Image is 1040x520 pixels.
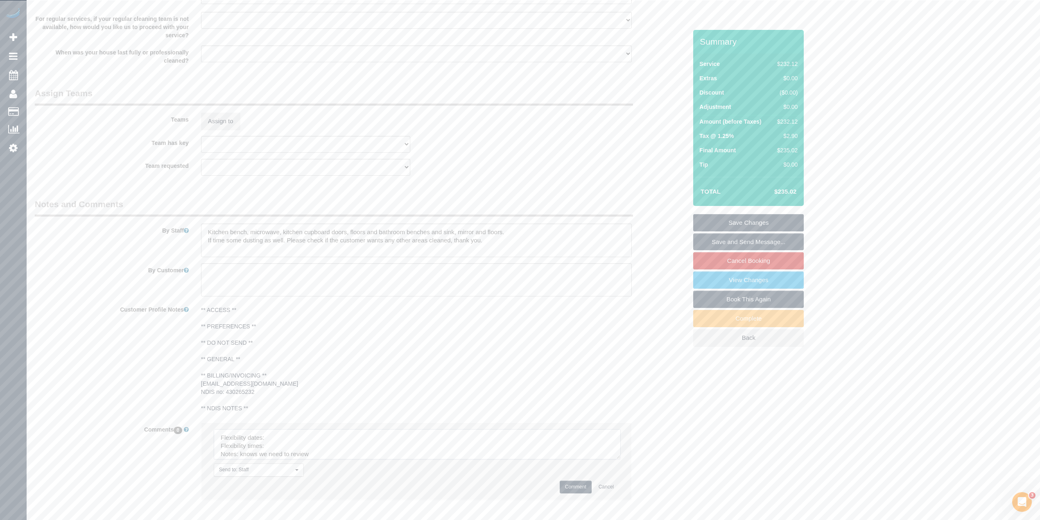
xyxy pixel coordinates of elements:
div: $0.00 [774,74,798,82]
label: By Staff [29,224,195,235]
a: Cancel Booking [693,252,804,269]
iframe: Intercom live chat [1012,492,1032,512]
legend: Notes and Comments [35,198,633,217]
label: Teams [29,113,195,124]
pre: ** ACCESS ** ** PREFERENCES ** ** DO NOT SEND ** ** GENERAL ** ** BILLING/INVOICING ** [EMAIL_ADD... [201,306,632,412]
a: Save and Send Message... [693,233,804,251]
label: Service [699,60,720,68]
button: Send to: Staff [214,463,304,476]
div: $232.12 [774,118,798,126]
a: Book This Again [693,291,804,308]
div: $0.00 [774,103,798,111]
label: Extras [699,74,717,82]
a: Save Changes [693,214,804,231]
label: For regular services, if your regular cleaning team is not available, how would you like us to pr... [29,12,195,39]
label: Customer Profile Notes [29,303,195,314]
span: Send to: Staff [219,466,293,473]
label: Discount [699,88,724,97]
label: Team has key [29,136,195,147]
div: $2.90 [774,132,798,140]
label: By Customer [29,263,195,274]
button: Assign to [201,113,240,130]
img: Automaid Logo [5,8,21,20]
a: View Changes [693,271,804,289]
h3: Summary [700,37,800,46]
label: Tip [699,161,708,169]
h4: $235.02 [750,188,796,195]
label: When was your house last fully or professionally cleaned? [29,45,195,65]
span: 0 [174,427,182,434]
label: Final Amount [699,146,736,154]
a: Back [693,329,804,346]
div: $232.12 [774,60,798,68]
label: Tax @ 1.25% [699,132,734,140]
label: Amount (before Taxes) [699,118,761,126]
label: Comments [29,423,195,434]
div: $0.00 [774,161,798,169]
button: Cancel [593,481,619,493]
div: $235.02 [774,146,798,154]
strong: Total [701,188,721,195]
label: Adjustment [699,103,731,111]
legend: Assign Teams [35,87,633,106]
span: 3 [1029,492,1035,499]
button: Comment [560,481,592,493]
label: Team requested [29,159,195,170]
div: ($0.00) [774,88,798,97]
